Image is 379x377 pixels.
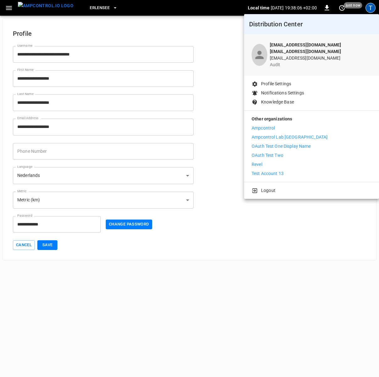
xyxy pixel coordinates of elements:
[261,187,275,194] p: Logout
[261,81,291,87] p: Profile Settings
[252,125,275,131] p: Ampcontrol
[252,152,283,159] p: OAuth Test Two
[252,143,311,150] p: OAuth Test One Display Name
[252,134,328,141] p: Ampcontrol Lab [GEOGRAPHIC_DATA]
[261,90,304,96] p: Notifications Settings
[252,161,262,168] p: Revel
[252,44,267,66] div: profile-icon
[261,99,294,105] p: Knowledge Base
[270,55,371,61] p: [EMAIL_ADDRESS][DOMAIN_NAME]
[249,19,374,29] h6: Distribution Center
[270,42,341,54] b: [EMAIL_ADDRESS][DOMAIN_NAME] [EMAIL_ADDRESS][DOMAIN_NAME]
[270,61,371,68] p: audit
[252,170,284,177] p: Test Account 13
[252,116,371,125] p: Other organizations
